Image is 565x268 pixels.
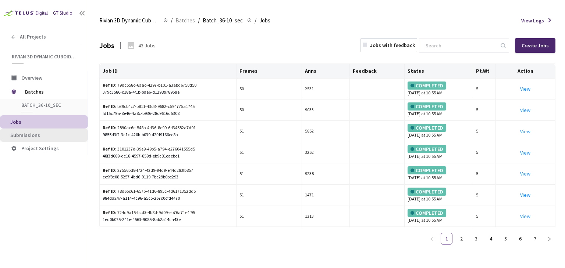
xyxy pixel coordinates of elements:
td: 51 [237,185,302,206]
span: Batches [25,84,75,99]
a: View [520,107,530,113]
a: View [520,149,530,156]
div: 724d9a15-bcd3-4b8d-9d09-eb76a71e4f95 [103,209,197,216]
a: View [520,128,530,135]
span: Jobs [259,16,270,25]
div: 78d65c61-657b-41d6-895c-4d6171352dd5 [103,188,197,195]
b: Ref ID: [103,188,117,194]
li: 3 [470,233,482,245]
button: right [544,233,555,245]
div: 984da247-a114-4c96-a5c5-267c0cfd4470 [103,195,233,202]
b: Ref ID: [103,210,117,215]
th: Feedback [350,64,405,79]
div: fd15c79a-8e46-4a8c-b936-28c9616d5308 [103,110,233,117]
td: 2531 [302,79,350,100]
td: 5 [473,99,496,121]
span: left [430,237,434,241]
div: [DATE] at 10:55 AM [408,188,470,203]
th: Anns [302,64,350,79]
a: 5 [500,233,511,244]
th: Job ID [100,64,237,79]
div: [DATE] at 10:55 AM [408,145,470,160]
td: 5 [473,206,496,227]
div: 79dc558c-6aac-4297-b101-a3abd6750d50 [103,82,197,89]
a: 1 [441,233,452,244]
a: View [520,170,530,177]
div: [DATE] at 10:55 AM [408,166,470,181]
div: COMPLETED [408,102,446,111]
li: / [198,16,200,25]
a: 6 [515,233,526,244]
td: 50 [237,99,302,121]
a: 3 [470,233,482,244]
div: 9855d3f2-3c1c-420b-b039-42fd9166ee8b [103,131,233,138]
b: Ref ID: [103,125,117,130]
div: COMPLETED [408,124,446,132]
span: Jobs [10,119,21,125]
td: 51 [237,121,302,142]
td: 51 [237,206,302,227]
div: Jobs with feedback [370,41,415,49]
input: Search [421,39,500,52]
span: Batch_36-10_sec [21,102,76,108]
li: 2 [455,233,467,245]
span: Rivian 3D Dynamic Cuboids[2024-25] [99,16,159,25]
td: 50 [237,79,302,100]
div: COMPLETED [408,188,446,196]
td: 5 [473,163,496,185]
div: 2890ac6e-548b-4d36-8e99-6d34582a7d91 [103,124,197,131]
span: View Logs [521,17,544,25]
td: 1471 [302,185,350,206]
span: Submissions [10,132,40,138]
li: 6 [514,233,526,245]
div: 48f3d689-dc18-4597-859d-eb9c81cacbc1 [103,153,233,160]
div: Jobs [99,40,114,51]
li: / [255,16,256,25]
div: [DATE] at 10:55 AM [408,209,470,224]
b: Ref ID: [103,167,117,173]
div: COMPLETED [408,145,446,153]
div: 3101237d-39e9-49b5-a794-e276041555d5 [103,146,197,153]
span: All Projects [20,34,46,40]
td: 5 [473,185,496,206]
a: View [520,192,530,198]
th: Status [405,64,473,79]
div: 379c3586-c18a-4f1b-bae6-d1298b7895ae [103,89,233,96]
td: 3252 [302,142,350,163]
li: Previous Page [426,233,438,245]
div: [DATE] at 10:55 AM [408,124,470,139]
div: ce9f8c08-5257-4bd6-9119-7bc29b0be293 [103,174,233,181]
li: Next Page [544,233,555,245]
div: GT Studio [53,10,72,17]
div: COMPLETED [408,166,446,174]
span: Batches [175,16,195,25]
li: / [171,16,173,25]
td: 5 [473,142,496,163]
a: 7 [529,233,540,244]
span: Overview [21,75,42,81]
div: COMPLETED [408,82,446,90]
span: right [547,237,552,241]
td: 9238 [302,163,350,185]
a: View [520,213,530,220]
div: 1ed0b075-241e-4563-9085-8ab2a14ca43e [103,216,233,223]
td: 5 [473,121,496,142]
button: left [426,233,438,245]
a: View [520,86,530,92]
td: 5 [473,79,496,100]
td: 5852 [302,121,350,142]
li: 5 [500,233,511,245]
a: 4 [485,233,496,244]
th: Action [496,64,555,79]
a: 2 [456,233,467,244]
span: Rivian 3D Dynamic Cuboids[2024-25] [12,54,78,60]
th: Pt.Wt [473,64,496,79]
b: Ref ID: [103,104,117,109]
div: 43 Jobs [138,41,156,50]
div: COMPLETED [408,209,446,217]
span: Batch_36-10_sec [203,16,243,25]
span: Project Settings [21,145,59,152]
td: 51 [237,142,302,163]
